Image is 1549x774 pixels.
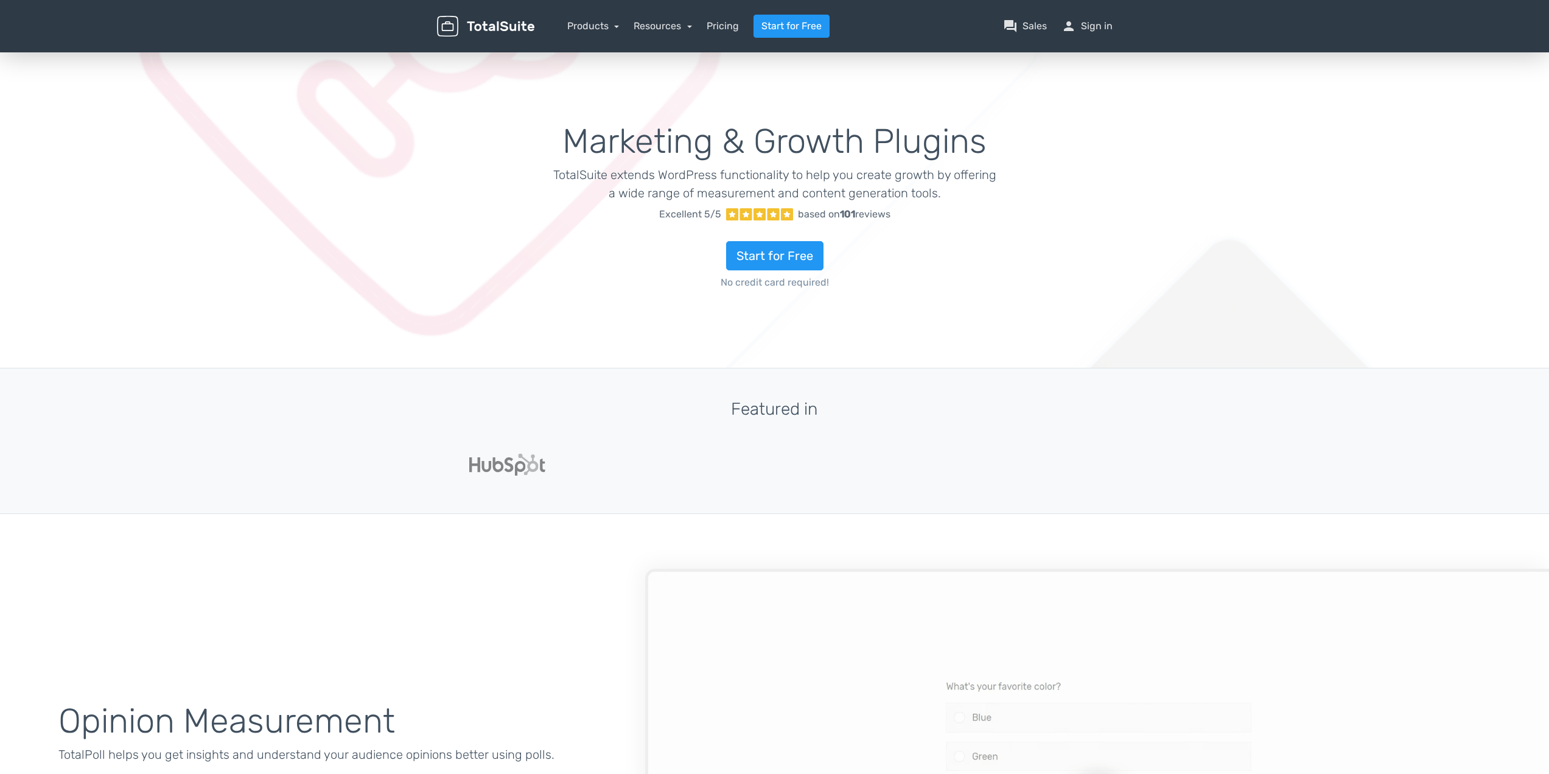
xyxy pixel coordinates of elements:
a: Start for Free [726,241,823,270]
span: Excellent 5/5 [659,207,721,222]
div: based on reviews [798,207,890,222]
h1: Marketing & Growth Plugins [553,123,996,161]
a: Start for Free [754,15,830,38]
a: Resources [634,20,692,32]
a: personSign in [1061,19,1113,33]
a: Pricing [707,19,739,33]
strong: 101 [840,208,855,220]
h2: Opinion Measurement [58,703,645,741]
a: Excellent 5/5 based on101reviews [553,202,996,227]
img: Hubspot [469,454,545,476]
h3: Featured in [437,400,1113,419]
span: person [1061,19,1076,33]
a: question_answerSales [1003,19,1047,33]
a: Products [567,20,620,32]
span: question_answer [1003,19,1018,33]
span: No credit card required! [553,275,996,290]
p: TotalSuite extends WordPress functionality to help you create growth by offering a wide range of ... [553,166,996,202]
img: TotalSuite for WordPress [437,16,534,37]
p: TotalPoll helps you get insights and understand your audience opinions better using polls. [58,745,645,764]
